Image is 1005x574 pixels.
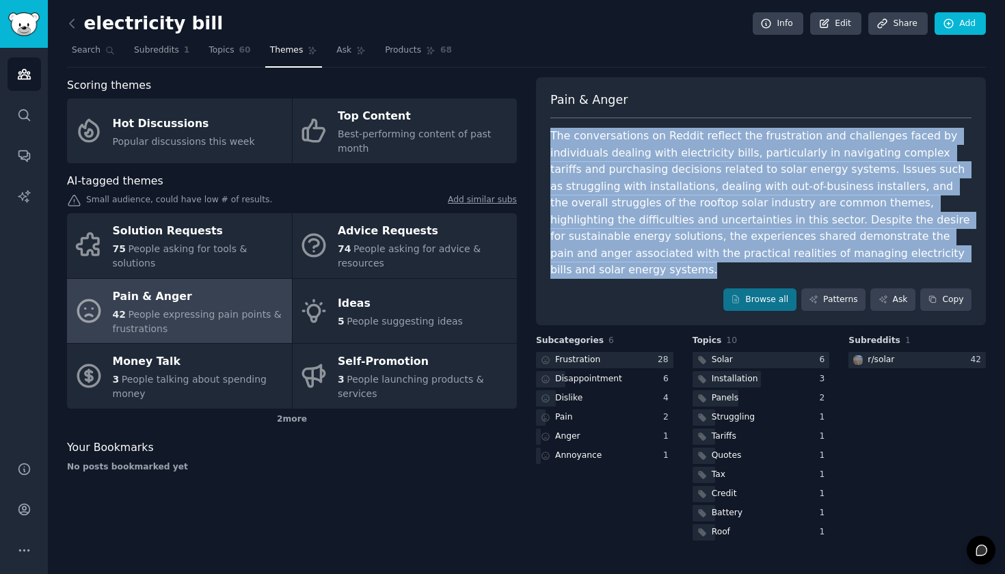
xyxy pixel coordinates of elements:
a: Advice Requests74People asking for advice & resources [293,213,518,278]
div: 1 [820,450,830,462]
div: Quotes [712,450,742,462]
a: Anger1 [536,428,673,446]
a: Quotes1 [693,448,830,465]
span: 74 [338,243,351,254]
div: 1 [820,469,830,481]
span: Topics [209,44,234,57]
div: 2 [663,411,673,424]
span: People expressing pain points & frustrations [113,309,282,334]
a: Solution Requests75People asking for tools & solutions [67,213,292,278]
a: Edit [810,12,861,36]
span: 3 [338,374,345,385]
div: Ideas [338,293,463,315]
div: Frustration [555,354,600,366]
div: Roof [712,526,730,538]
a: Credit1 [693,486,830,503]
span: Themes [270,44,304,57]
div: 2 [820,392,830,405]
span: Search [72,44,100,57]
a: Search [67,40,120,68]
a: Patterns [801,288,866,312]
div: 6 [820,354,830,366]
div: Pain & Anger [113,286,285,307]
a: Annoyance1 [536,448,673,465]
span: People talking about spending money [113,374,267,399]
span: AI-tagged themes [67,173,163,190]
span: Subreddits [134,44,179,57]
a: solarr/solar42 [848,352,986,369]
a: Ask [870,288,915,312]
span: 1 [905,336,911,345]
a: Subreddits1 [129,40,194,68]
a: Tax1 [693,467,830,484]
div: Credit [712,488,737,500]
div: 6 [663,373,673,385]
div: r/ solar [868,354,894,366]
img: solar [853,355,863,365]
div: Solution Requests [113,221,285,243]
span: Popular discussions this week [113,136,255,147]
div: No posts bookmarked yet [67,461,517,474]
a: Top ContentBest-performing content of past month [293,98,518,163]
div: 1 [820,526,830,538]
span: 75 [113,243,126,254]
a: Money Talk3People talking about spending money [67,344,292,409]
div: Dislike [555,392,582,405]
span: Scoring themes [67,77,151,94]
a: Browse all [723,288,796,312]
span: 6 [608,336,614,345]
div: 1 [663,430,673,443]
div: Pain [555,411,573,424]
span: Subcategories [536,335,604,347]
img: GummySearch logo [8,12,40,36]
a: Share [868,12,927,36]
div: 1 [820,411,830,424]
span: 42 [113,309,126,320]
div: 1 [820,430,830,443]
a: Disappointment6 [536,371,673,388]
div: Solar [712,354,733,366]
div: Self-Promotion [338,351,510,373]
span: Pain & Anger [550,92,628,109]
span: Topics [693,335,722,347]
a: Dislike4 [536,390,673,407]
span: Subreddits [848,335,900,347]
div: Hot Discussions [113,113,255,135]
a: Battery1 [693,505,830,522]
span: Your Bookmarks [67,439,154,456]
div: Tax [712,469,725,481]
h2: electricity bill [67,13,223,35]
div: Battery [712,507,742,519]
span: Ask [336,44,351,57]
span: People asking for tools & solutions [113,243,247,269]
a: Panels2 [693,390,830,407]
div: 42 [970,354,986,366]
span: People launching products & services [338,374,484,399]
div: 1 [663,450,673,462]
div: Installation [712,373,758,385]
a: Products68 [380,40,457,68]
div: 2 more [67,409,517,430]
a: Pain & Anger42People expressing pain points & frustrations [67,279,292,344]
div: Struggling [712,411,755,424]
span: Best-performing content of past month [338,128,491,154]
div: 28 [658,354,673,366]
div: 4 [663,392,673,405]
div: 3 [820,373,830,385]
div: Panels [712,392,738,405]
button: Copy [920,288,971,312]
div: Annoyance [555,450,602,462]
a: Hot DiscussionsPopular discussions this week [67,98,292,163]
a: Topics60 [204,40,255,68]
a: Installation3 [693,371,830,388]
div: Small audience, could have low # of results. [67,194,517,208]
a: Solar6 [693,352,830,369]
a: Add similar subs [448,194,517,208]
a: Roof1 [693,524,830,541]
span: People asking for advice & resources [338,243,481,269]
span: 10 [726,336,737,345]
a: Frustration28 [536,352,673,369]
div: Disappointment [555,373,622,385]
div: Tariffs [712,430,736,443]
div: 1 [820,507,830,519]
